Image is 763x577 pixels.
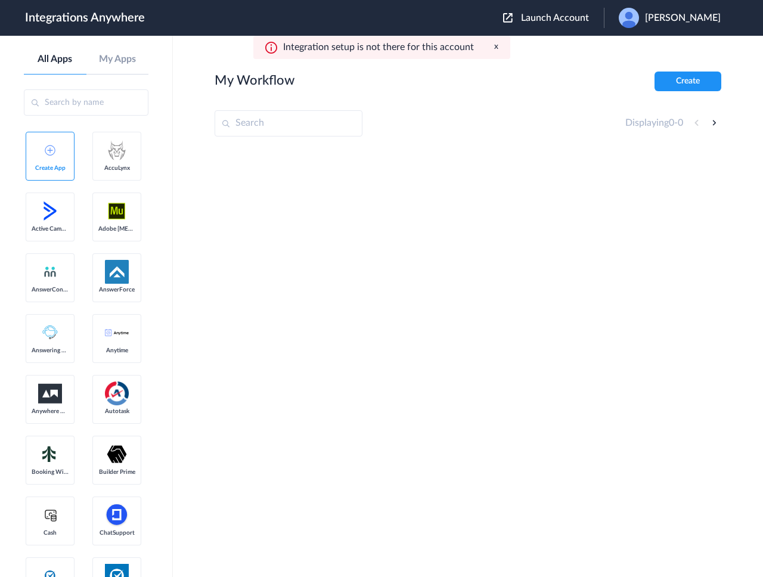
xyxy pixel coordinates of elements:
[24,89,148,116] input: Search by name
[98,347,135,354] span: Anytime
[32,165,69,172] span: Create App
[38,384,62,404] img: aww.png
[105,138,129,162] img: acculynx-logo.svg
[98,529,135,536] span: ChatSupport
[98,469,135,476] span: Builder Prime
[45,145,55,156] img: add-icon.svg
[655,72,721,91] button: Create
[503,13,604,24] button: Launch Account
[105,199,129,223] img: adobe-muse-logo.svg
[32,225,69,232] span: Active Campaign
[494,42,498,52] button: x
[32,469,69,476] span: Booking Widget
[38,443,62,465] img: Setmore_Logo.svg
[215,73,294,88] h2: My Workflow
[98,286,135,293] span: AnswerForce
[25,11,145,25] h1: Integrations Anywhere
[215,110,362,137] input: Search
[625,117,683,129] h4: Displaying -
[32,408,69,415] span: Anywhere Works
[38,199,62,223] img: active-campaign-logo.svg
[98,165,135,172] span: AccuLynx
[43,265,57,279] img: answerconnect-logo.svg
[24,54,86,65] a: All Apps
[86,54,149,65] a: My Apps
[678,118,683,128] span: 0
[38,321,62,345] img: Answering_service.png
[645,13,721,24] span: [PERSON_NAME]
[105,503,129,527] img: chatsupport-icon.svg
[98,225,135,232] span: Adobe [MEDICAL_DATA]
[105,442,129,466] img: builder-prime-logo.svg
[43,508,58,522] img: cash-logo.svg
[105,381,129,405] img: autotask.png
[98,408,135,415] span: Autotask
[619,8,639,28] img: user.png
[283,42,474,53] p: Integration setup is not there for this account
[32,529,69,536] span: Cash
[521,13,589,23] span: Launch Account
[32,347,69,354] span: Answering Service
[32,286,69,293] span: AnswerConnect
[105,329,129,336] img: anytime-calendar-logo.svg
[669,118,674,128] span: 0
[503,13,513,23] img: launch-acct-icon.svg
[105,260,129,284] img: af-app-logo.svg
